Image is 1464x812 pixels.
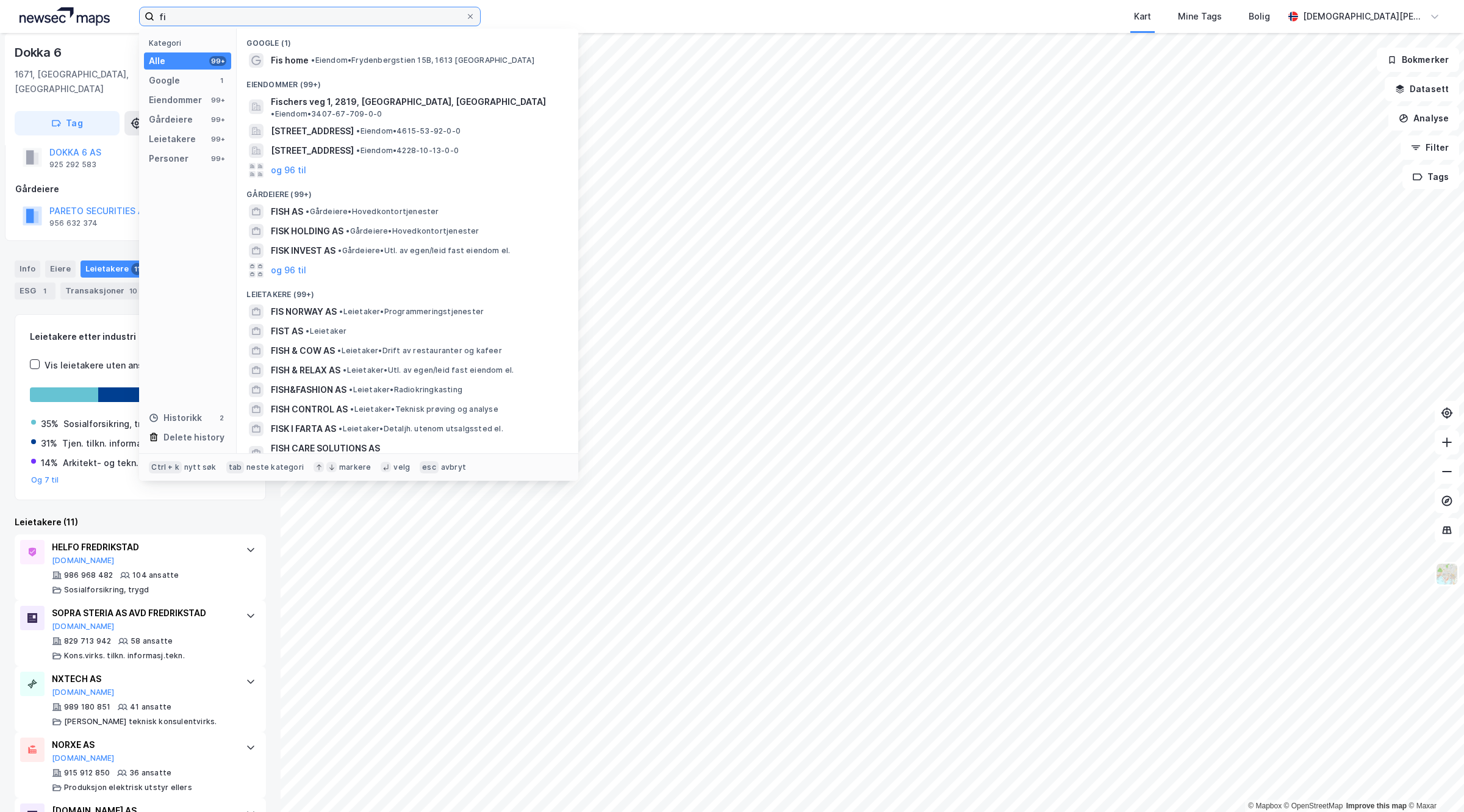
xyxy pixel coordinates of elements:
div: Vis leietakere uten ansatte [45,358,160,373]
div: NORXE AS [52,738,234,752]
div: Gårdeiere (99+) [237,180,578,202]
div: 58 ansatte [131,636,173,646]
button: Filter [1401,135,1459,160]
span: Leietaker • Drift av restauranter og kafeer [337,346,501,356]
div: Google (1) [237,29,578,51]
div: Leietakere etter industri [30,329,251,344]
div: velg [393,462,410,472]
input: Søk på adresse, matrikkel, gårdeiere, leietakere eller personer [154,7,465,26]
div: 99+ [209,134,226,144]
div: nytt søk [184,462,217,472]
div: NXTECH AS [52,672,234,686]
div: 14% [41,456,58,470]
div: SOPRA STERIA AS AVD FREDRIKSTAD [52,606,234,620]
span: FISK INVEST AS [271,243,335,258]
div: 1 [217,76,226,85]
span: • [343,365,346,375]
div: 829 713 942 [64,636,111,646]
div: 956 632 374 [49,218,98,228]
span: Eiendom • Frydenbergstien 15B, 1613 [GEOGRAPHIC_DATA] [311,56,534,65]
span: FISK I FARTA AS [271,422,336,436]
button: Og 7 til [31,475,59,485]
button: [DOMAIN_NAME] [52,556,115,566]
button: Bokmerker [1377,48,1459,72]
span: Gårdeiere • Hovedkontortjenester [306,207,439,217]
span: • [346,226,350,235]
span: Eiendom • 3407-67-709-0-0 [271,109,382,119]
span: Leietaker • Utl. av egen/leid fast eiendom el. [343,365,514,375]
div: 99+ [209,154,226,163]
div: 915 912 850 [64,768,110,778]
span: FISH & COW AS [271,343,335,358]
div: esc [420,461,439,473]
div: Dokka 6 [15,43,64,62]
div: tab [226,461,245,473]
span: [STREET_ADDRESS] [271,124,354,138]
div: Google [149,73,180,88]
div: 925 292 583 [49,160,96,170]
div: Bolig [1249,9,1270,24]
span: FIST AS [271,324,303,339]
div: 1 [38,285,51,297]
span: • [337,346,341,355]
span: • [356,126,360,135]
span: FISH CARE SOLUTIONS AS [271,441,564,456]
span: • [356,146,360,155]
button: [DOMAIN_NAME] [52,753,115,763]
div: 104 ansatte [132,570,179,580]
button: [DOMAIN_NAME] [52,688,115,697]
button: Tags [1402,165,1459,189]
span: • [311,56,315,65]
div: 36 ansatte [129,768,171,778]
button: og 96 til [271,163,306,178]
div: 99+ [209,56,226,66]
div: 989 180 851 [64,702,110,712]
div: Eiendommer (99+) [237,70,578,92]
div: Mine Tags [1178,9,1222,24]
button: [DOMAIN_NAME] [52,622,115,631]
span: Leietaker [306,326,346,336]
span: • [350,404,354,414]
span: Eiendom • 4228-10-13-0-0 [356,146,459,156]
span: • [306,326,309,336]
div: avbryt [441,462,466,472]
iframe: Chat Widget [1403,753,1464,812]
div: Kons.virks. tilkn. informasj.tekn. [64,651,185,661]
div: HELFO FREDRIKSTAD [52,540,234,555]
span: Leietaker • Programmeringstjenester [339,307,484,317]
div: 11 [131,263,143,275]
span: Gårdeiere • Hovedkontortjenester [346,226,479,236]
span: Gårdeiere • Utl. av egen/leid fast eiendom el. [338,246,510,256]
div: Transaksjoner [60,282,145,300]
a: Improve this map [1346,802,1407,810]
div: Alle [149,54,165,68]
div: Produksjon elektrisk utstyr ellers [64,783,192,792]
span: Leietaker • Detaljh. utenom utsalgssted el. [339,424,503,434]
div: 41 ansatte [130,702,171,712]
span: • [338,246,342,255]
a: OpenStreetMap [1284,802,1343,810]
button: Datasett [1385,77,1459,101]
span: FISH&FASHION AS [271,383,346,397]
div: Delete history [163,430,224,445]
div: Gårdeiere [15,182,265,196]
span: FISK HOLDING AS [271,224,343,239]
div: neste kategori [246,462,304,472]
div: Info [15,260,40,278]
div: Kart [1134,9,1151,24]
span: FISH CONTROL AS [271,402,348,417]
div: [DEMOGRAPHIC_DATA][PERSON_NAME] [1303,9,1425,24]
div: Sosialforsikring, trygd [63,417,157,431]
span: Leietaker • Teknisk prøving og analyse [350,404,498,414]
div: 99+ [209,115,226,124]
div: Eiendommer [149,93,202,107]
div: Kategori [149,38,231,48]
div: Historikk [149,411,202,425]
span: • [349,385,353,394]
button: og 96 til [271,263,306,278]
div: Ctrl + k [149,461,182,473]
div: Gårdeiere [149,112,193,127]
a: Mapbox [1248,802,1282,810]
div: 31% [41,436,57,451]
